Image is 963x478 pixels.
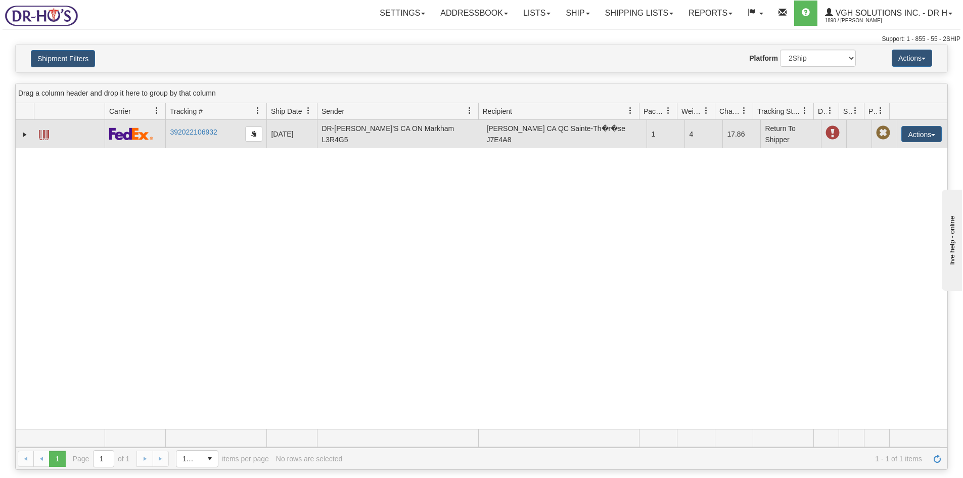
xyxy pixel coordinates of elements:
input: Page 1 [94,451,114,467]
th: Press ctrl + space to group [677,103,715,120]
a: Packages filter column settings [660,102,677,119]
a: Recipient filter column settings [622,102,639,119]
span: 1 - 1 of 1 items [349,455,922,463]
a: Charge filter column settings [736,102,753,119]
span: Charge [719,106,741,116]
span: items per page [176,450,269,467]
div: grid grouping header [16,83,947,103]
th: Press ctrl + space to group [105,103,165,120]
td: 17.86 [722,120,760,148]
a: Label [39,125,49,142]
span: Tracking Status [757,106,801,116]
img: logo1890.jpg [3,3,80,28]
span: VGH Solutions Inc. - Dr H [833,9,947,17]
a: Refresh [929,451,945,467]
a: Delivery Status filter column settings [821,102,839,119]
a: Settings [372,1,433,26]
a: Expand [20,129,30,140]
th: Press ctrl + space to group [864,103,889,120]
span: Delivery Status [818,106,827,116]
th: Press ctrl + space to group [753,103,813,120]
th: Press ctrl + space to group [165,103,266,120]
th: Press ctrl + space to group [715,103,753,120]
span: Sender [322,106,344,116]
span: Packages [644,106,665,116]
span: Tracking # [170,106,203,116]
td: DR-[PERSON_NAME]'S CA ON Markham L3R4G5 [317,120,482,148]
td: [DATE] [266,120,317,148]
a: Shipment Issues filter column settings [847,102,864,119]
a: Addressbook [433,1,516,26]
a: Lists [516,1,558,26]
span: Pickup Status [868,106,877,116]
span: Weight [681,106,703,116]
th: Press ctrl + space to group [266,103,317,120]
span: Return To Shipper [826,126,840,140]
span: Recipient [483,106,512,116]
th: Press ctrl + space to group [34,103,105,120]
span: Carrier [109,106,131,116]
a: Shipping lists [598,1,681,26]
a: Pickup Status filter column settings [872,102,889,119]
div: No rows are selected [276,455,343,463]
span: 1000 [182,454,196,464]
th: Press ctrl + space to group [639,103,677,120]
div: Support: 1 - 855 - 55 - 2SHIP [3,35,960,44]
span: Page 1 [49,451,65,467]
span: select [202,451,218,467]
td: Return To Shipper [760,120,821,148]
th: Press ctrl + space to group [317,103,478,120]
a: VGH Solutions Inc. - Dr H 1890 / [PERSON_NAME] [817,1,960,26]
td: 1 [647,120,684,148]
a: Weight filter column settings [698,102,715,119]
span: Page sizes drop down [176,450,218,467]
a: Reports [681,1,740,26]
button: Shipment Filters [31,50,95,67]
td: [PERSON_NAME] CA QC Sainte-Th�r�se J7E4A8 [482,120,647,148]
button: Actions [892,50,932,67]
button: Copy to clipboard [245,126,262,142]
a: Tracking # filter column settings [249,102,266,119]
a: Sender filter column settings [461,102,478,119]
td: 4 [684,120,722,148]
span: Page of 1 [73,450,130,467]
button: Actions [901,126,942,142]
th: Press ctrl + space to group [839,103,864,120]
th: Press ctrl + space to group [813,103,839,120]
label: Platform [749,53,778,63]
a: Ship Date filter column settings [300,102,317,119]
img: 2 - FedEx Express® [109,127,153,140]
a: Carrier filter column settings [148,102,165,119]
th: Press ctrl + space to group [478,103,639,120]
a: 392022106932 [170,128,217,136]
iframe: chat widget [940,187,962,290]
a: Tracking Status filter column settings [796,102,813,119]
a: Ship [558,1,597,26]
div: live help - online [8,9,94,16]
span: Ship Date [271,106,302,116]
span: Shipment Issues [843,106,852,116]
span: Pickup Not Assigned [876,126,890,140]
span: 1890 / [PERSON_NAME] [825,16,901,26]
th: Press ctrl + space to group [889,103,940,120]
